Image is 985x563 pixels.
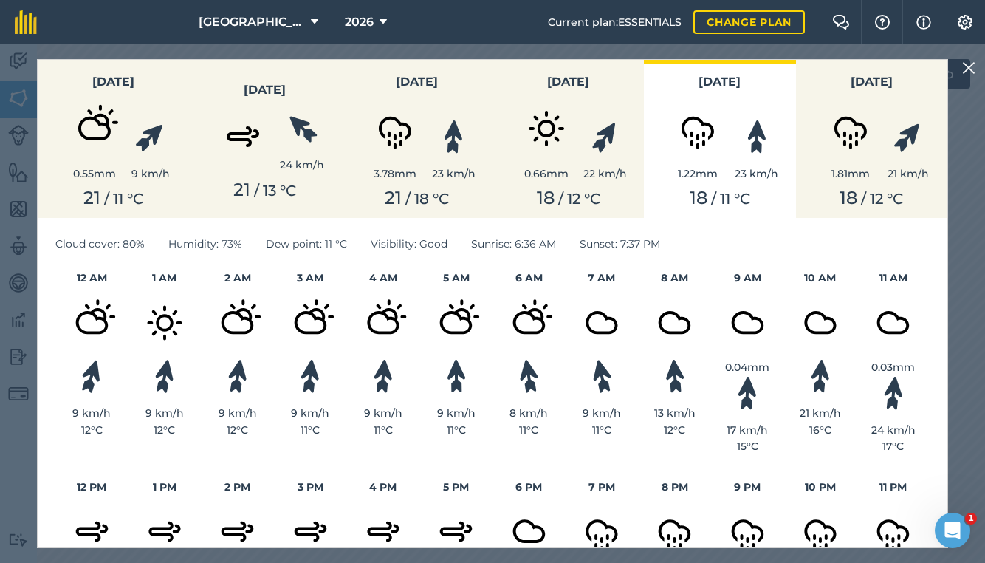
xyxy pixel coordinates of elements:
[583,166,627,182] div: 22 km/h
[784,287,857,360] img: svg+xml;base64,PD94bWwgdmVyc2lvbj0iMS4wIiBlbmNvZGluZz0idXRmLTgiPz4KPCEtLSBHZW5lcmF0b3I6IEFkb2JlIE...
[720,190,730,208] span: 11
[55,287,128,360] img: svg+xml;base64,PD94bWwgdmVyc2lvbj0iMS4wIiBlbmNvZGluZz0idXRmLTgiPz4KPCEtLSBHZW5lcmF0b3I6IEFkb2JlIE...
[956,15,974,30] img: A cog icon
[711,422,784,438] div: 17 km/h
[47,72,180,92] h3: [DATE]
[58,92,131,166] img: svg+xml;base64,PD94bWwgdmVyc2lvbj0iMS4wIiBlbmNvZGluZz0idXRmLTgiPz4KPCEtLSBHZW5lcmF0b3I6IEFkb2JlIE...
[548,14,682,30] span: Current plan : ESSENTIALS
[341,60,492,218] button: [DATE]3.78mm23 km/h21 / 18 °C
[385,187,402,208] span: 21
[661,166,735,182] div: 1.22 mm
[347,422,420,438] div: 11 ° C
[735,166,778,182] div: 23 km/h
[283,109,320,146] img: svg%3e
[566,479,639,495] h4: 7 PM
[201,479,274,495] h4: 2 PM
[737,375,758,410] img: svg%3e
[201,422,274,438] div: 12 ° C
[711,479,784,495] h4: 9 PM
[15,10,37,34] img: fieldmargin Logo
[358,92,432,166] img: svg+xml;base64,PD94bWwgdmVyc2lvbj0iMS4wIiBlbmNvZGluZz0idXRmLTgiPz4KPCEtLSBHZW5lcmF0b3I6IEFkb2JlIE...
[588,358,614,395] img: svg%3e
[201,287,274,360] img: svg+xml;base64,PD94bWwgdmVyc2lvbj0iMS4wIiBlbmNvZGluZz0idXRmLTgiPz4KPCEtLSBHZW5lcmF0b3I6IEFkb2JlIE...
[47,188,180,209] div: / ° C
[274,405,347,421] div: 9 km/h
[711,270,784,286] h4: 9 AM
[638,422,711,438] div: 12 ° C
[784,405,857,421] div: 21 km/h
[371,236,447,252] span: Visibility : Good
[350,188,484,209] div: / ° C
[128,287,202,360] img: svg+xml;base64,PD94bWwgdmVyc2lvbj0iMS4wIiBlbmNvZGluZz0idXRmLTgiPz4KPCEtLSBHZW5lcmF0b3I6IEFkb2JlIE...
[796,60,947,218] button: [DATE]1.81mm21 km/h18 / 12 °C
[492,270,566,286] h4: 6 AM
[419,405,492,421] div: 9 km/h
[225,358,250,395] img: svg%3e
[965,513,977,525] span: 1
[501,72,635,92] h3: [DATE]
[935,513,970,548] iframe: Intercom live chat
[857,359,930,375] div: 0.03 mm
[347,270,420,286] h4: 4 AM
[711,438,784,454] div: 15 ° C
[644,60,795,218] button: [DATE]1.22mm23 km/h18 / 11 °C
[857,270,930,286] h4: 11 AM
[888,166,929,182] div: 21 km/h
[805,188,938,209] div: / ° C
[814,92,888,166] img: svg+xml;base64,PD94bWwgdmVyc2lvbj0iMS4wIiBlbmNvZGluZz0idXRmLTgiPz4KPCEtLSBHZW5lcmF0b3I6IEFkb2JlIE...
[874,15,891,30] img: A question mark icon
[784,422,857,438] div: 16 ° C
[419,287,492,360] img: svg+xml;base64,PD94bWwgdmVyc2lvbj0iMS4wIiBlbmNvZGluZz0idXRmLTgiPz4KPCEtLSBHZW5lcmF0b3I6IEFkb2JlIE...
[653,72,786,92] h3: [DATE]
[443,119,464,154] img: svg%3e
[113,190,123,208] span: 11
[189,60,340,218] button: [DATE]24 km/h21 / 13 °C
[372,358,394,394] img: svg%3e
[128,422,202,438] div: 12 ° C
[446,359,466,393] img: svg%3e
[55,479,128,495] h4: 12 PM
[537,187,555,208] span: 18
[198,81,332,100] h3: [DATE]
[805,72,938,92] h3: [DATE]
[131,166,170,182] div: 9 km/h
[419,422,492,438] div: 11 ° C
[263,182,276,199] span: 13
[432,166,476,182] div: 23 km/h
[784,270,857,286] h4: 10 AM
[168,236,242,252] span: Humidity : 73%
[419,270,492,286] h4: 5 AM
[638,287,711,360] img: svg+xml;base64,PD94bWwgdmVyc2lvbj0iMS4wIiBlbmNvZGluZz0idXRmLTgiPz4KPCEtLSBHZW5lcmF0b3I6IEFkb2JlIE...
[419,479,492,495] h4: 5 PM
[199,13,305,31] span: [GEOGRAPHIC_DATA]
[661,92,735,166] img: svg+xml;base64,PD94bWwgdmVyc2lvbj0iMS4wIiBlbmNvZGluZz0idXRmLTgiPz4KPCEtLSBHZW5lcmF0b3I6IEFkb2JlIE...
[299,358,322,394] img: svg%3e
[638,405,711,421] div: 13 km/h
[274,287,347,360] img: svg+xml;base64,PD94bWwgdmVyc2lvbj0iMS4wIiBlbmNvZGluZz0idXRmLTgiPz4KPCEtLSBHZW5lcmF0b3I6IEFkb2JlIE...
[78,358,106,396] img: svg%3e
[832,15,850,30] img: Two speech bubbles overlapping with the left bubble in the forefront
[358,166,432,182] div: 3.78 mm
[588,117,622,156] img: svg%3e
[347,287,420,360] img: svg+xml;base64,PD94bWwgdmVyc2lvbj0iMS4wIiBlbmNvZGluZz0idXRmLTgiPz4KPCEtLSBHZW5lcmF0b3I6IEFkb2JlIE...
[83,187,100,208] span: 21
[55,236,145,252] span: Cloud cover : 80%
[274,479,347,495] h4: 3 PM
[509,166,583,182] div: 0.66 mm
[55,422,128,438] div: 12 ° C
[580,236,660,252] span: Sunset : 7:37 PM
[58,166,131,182] div: 0.55 mm
[784,479,857,495] h4: 10 PM
[711,359,784,375] div: 0.04 mm
[509,92,583,166] img: svg+xml;base64,PD94bWwgdmVyc2lvbj0iMS4wIiBlbmNvZGluZz0idXRmLTgiPz4KPCEtLSBHZW5lcmF0b3I6IEFkb2JlIE...
[280,157,324,173] div: 24 km/h
[347,405,420,421] div: 9 km/h
[501,188,635,209] div: / ° C
[567,190,580,208] span: 12
[638,270,711,286] h4: 8 AM
[857,287,930,360] img: svg+xml;base64,PD94bWwgdmVyc2lvbj0iMS4wIiBlbmNvZGluZz0idXRmLTgiPz4KPCEtLSBHZW5lcmF0b3I6IEFkb2JlIE...
[840,187,857,208] span: 18
[693,10,805,34] a: Change plan
[201,405,274,421] div: 9 km/h
[916,13,931,31] img: svg+xml;base64,PHN2ZyB4bWxucz0iaHR0cDovL3d3dy53My5vcmcvMjAwMC9zdmciIHdpZHRoPSIxNyIgaGVpZ2h0PSIxNy...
